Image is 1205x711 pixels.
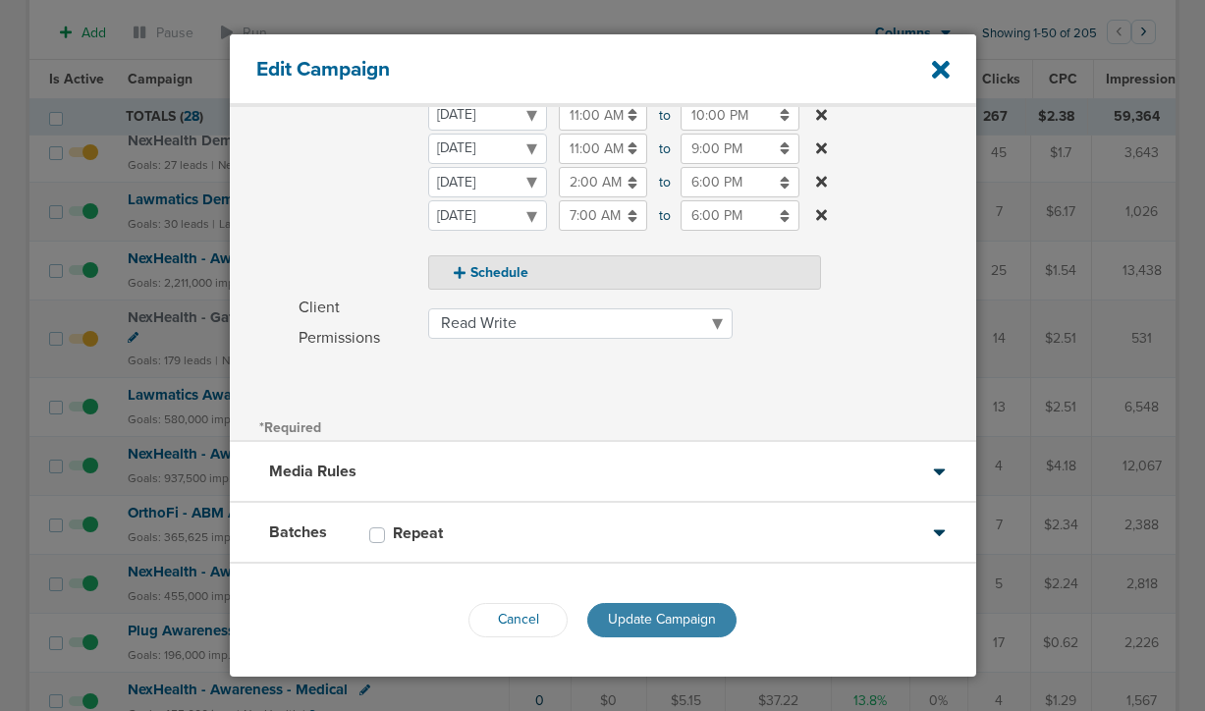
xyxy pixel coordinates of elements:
[587,603,737,637] button: Update Campaign
[559,100,647,131] input: to
[428,134,547,164] select: to
[811,100,832,131] button: to
[428,200,547,231] select: to
[256,57,880,82] h4: Edit Campaign
[608,611,716,628] span: Update Campaign
[559,200,647,231] input: to
[259,419,321,436] span: *Required
[428,308,733,339] select: Client Permissions
[681,200,799,231] input: to
[468,603,568,637] button: Cancel
[269,522,327,542] h3: Batches
[659,167,669,197] span: to
[393,523,443,543] h3: Repeat
[659,100,669,131] span: to
[811,134,832,164] button: to
[681,100,799,131] input: to
[559,134,647,164] input: to
[269,462,356,481] h3: Media Rules
[681,134,799,164] input: to
[659,134,669,164] span: to
[299,293,416,354] span: Client Permissions
[811,200,832,231] button: to
[559,167,647,197] input: to
[681,167,799,197] input: to
[428,100,547,131] select: to
[428,167,547,197] select: to
[428,255,821,290] button: Schedule to to to to to to
[811,167,832,197] button: to
[659,200,669,231] span: to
